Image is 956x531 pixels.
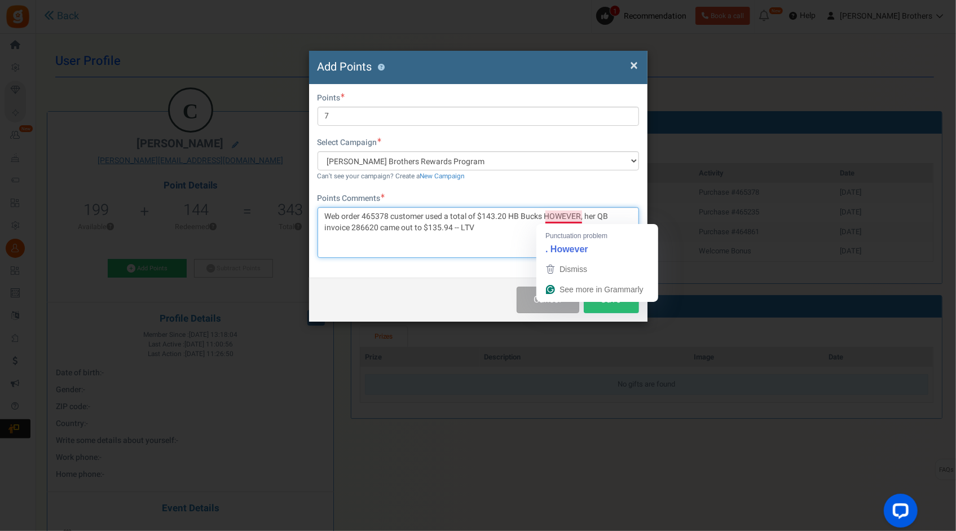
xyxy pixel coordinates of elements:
span: Add Points [318,59,372,75]
label: Points Comments [318,193,385,204]
button: Cancel [517,287,579,313]
button: ? [378,64,385,71]
textarea: To enrich screen reader interactions, please activate Accessibility in Grammarly extension settings [318,207,639,258]
label: Select Campaign [318,137,382,148]
a: New Campaign [420,172,465,181]
small: Can't see your campaign? Create a [318,172,465,181]
span: × [631,55,638,76]
label: Points [318,93,345,104]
